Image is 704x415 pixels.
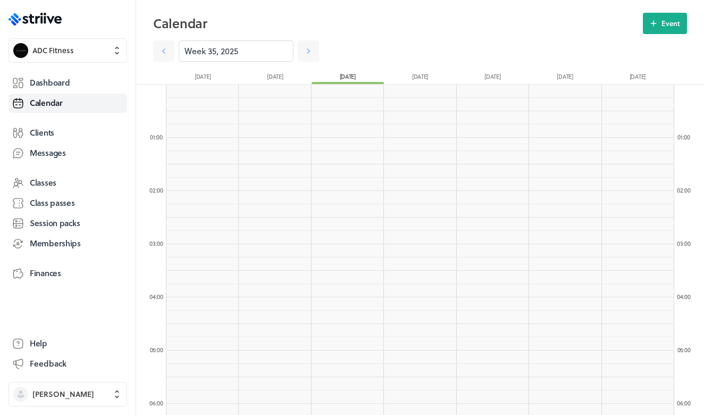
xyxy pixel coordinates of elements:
a: Session packs [9,214,127,233]
span: :00 [683,345,690,354]
span: Clients [30,127,54,138]
span: :00 [683,186,691,195]
span: Class passes [30,197,75,209]
div: [DATE] [239,72,311,84]
span: :00 [155,132,163,142]
span: Dashboard [30,77,70,88]
div: 05 [673,346,694,354]
div: 04 [146,293,167,301]
div: [DATE] [456,72,529,84]
a: Dashboard [9,73,127,93]
span: Messages [30,147,66,159]
span: Calendar [30,97,63,109]
span: Event [661,19,680,28]
span: :00 [156,399,163,408]
button: Feedback [9,354,127,373]
span: :00 [683,132,690,142]
div: [DATE] [384,72,456,84]
a: Class passes [9,194,127,213]
div: 05 [146,346,167,354]
button: Event [643,13,687,34]
div: [DATE] [601,72,674,84]
button: ADC FitnessADC Fitness [9,38,127,63]
span: Feedback [30,358,66,369]
a: Help [9,334,127,353]
a: Clients [9,123,127,143]
div: [DATE] [312,72,384,84]
span: Classes [30,177,56,188]
span: :00 [155,345,163,354]
div: 01 [146,133,167,141]
span: :00 [156,292,163,301]
div: 02 [673,186,694,194]
span: [PERSON_NAME] [32,389,94,400]
a: Classes [9,173,127,193]
div: 01 [673,133,694,141]
div: 06 [146,399,167,407]
a: Memberships [9,234,127,253]
div: [DATE] [529,72,601,84]
span: Help [30,338,47,349]
button: [PERSON_NAME] [9,382,127,406]
span: :00 [156,186,163,195]
h2: Calendar [153,13,643,34]
span: :00 [683,239,691,248]
a: Messages [9,144,127,163]
div: 02 [146,186,167,194]
span: :00 [683,292,691,301]
div: 03 [673,239,694,247]
span: :00 [156,239,163,248]
div: [DATE] [166,72,239,84]
a: Calendar [9,94,127,113]
img: ADC Fitness [13,43,28,58]
input: YYYY-M-D [179,40,294,62]
a: Finances [9,264,127,283]
div: 04 [673,293,694,301]
span: Session packs [30,218,80,229]
div: 03 [146,239,167,247]
span: ADC Fitness [32,45,74,56]
span: Memberships [30,238,81,249]
iframe: gist-messenger-bubble-iframe [673,384,699,410]
span: Finances [30,268,61,279]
